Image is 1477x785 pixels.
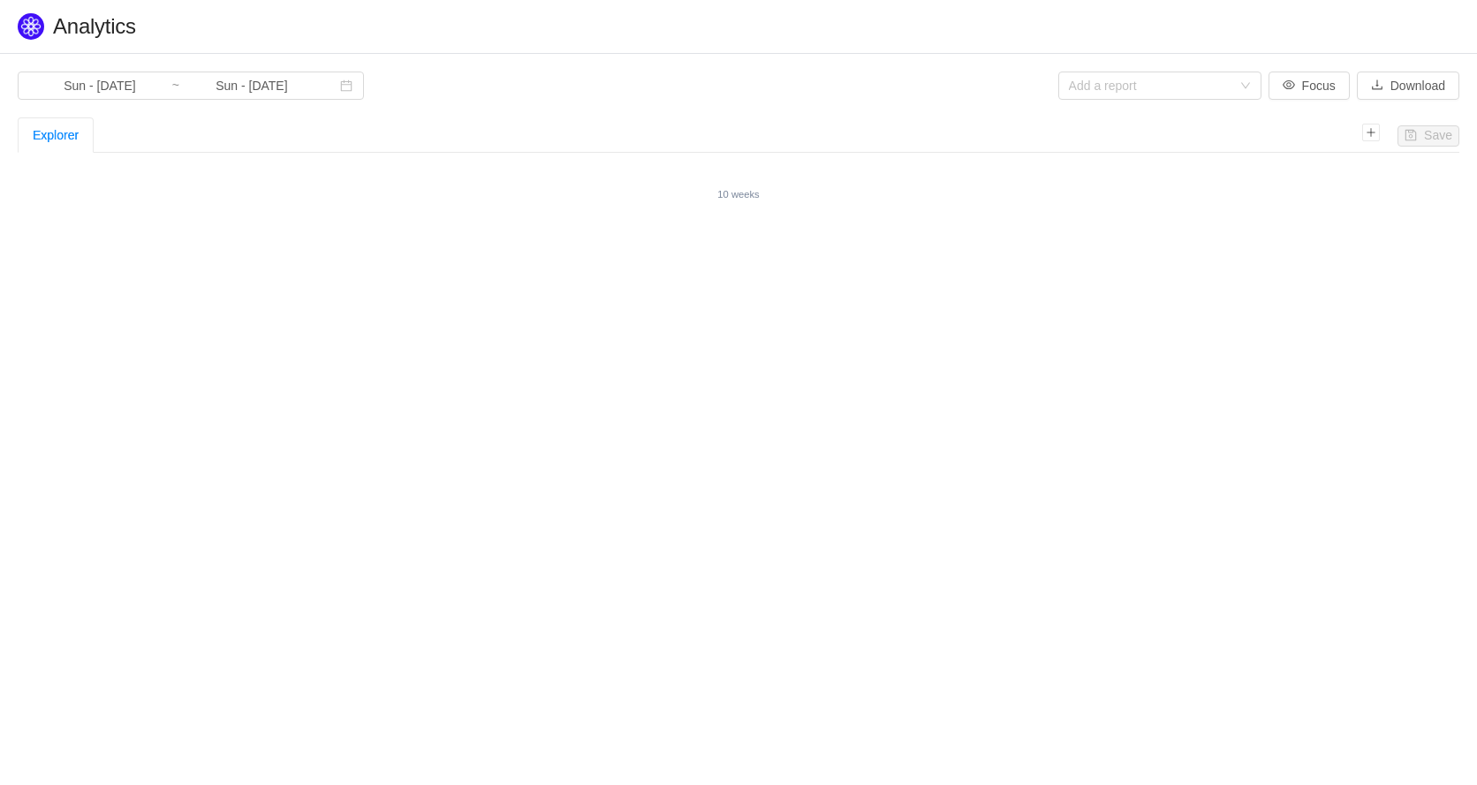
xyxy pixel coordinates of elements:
input: End date [180,76,323,95]
span: Analytics [53,14,136,38]
i: icon: calendar [340,79,352,92]
input: Start date [28,76,171,95]
div: Add a report [1069,77,1231,94]
button: icon: eyeFocus [1269,72,1350,100]
i: icon: down [1240,80,1251,93]
div: Explorer [33,118,79,152]
i: icon: plus [1362,124,1380,141]
button: icon: saveSave [1397,125,1459,147]
button: icon: downloadDownload [1357,72,1459,100]
img: Quantify [18,13,44,40]
small: 10 weeks [717,189,759,200]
